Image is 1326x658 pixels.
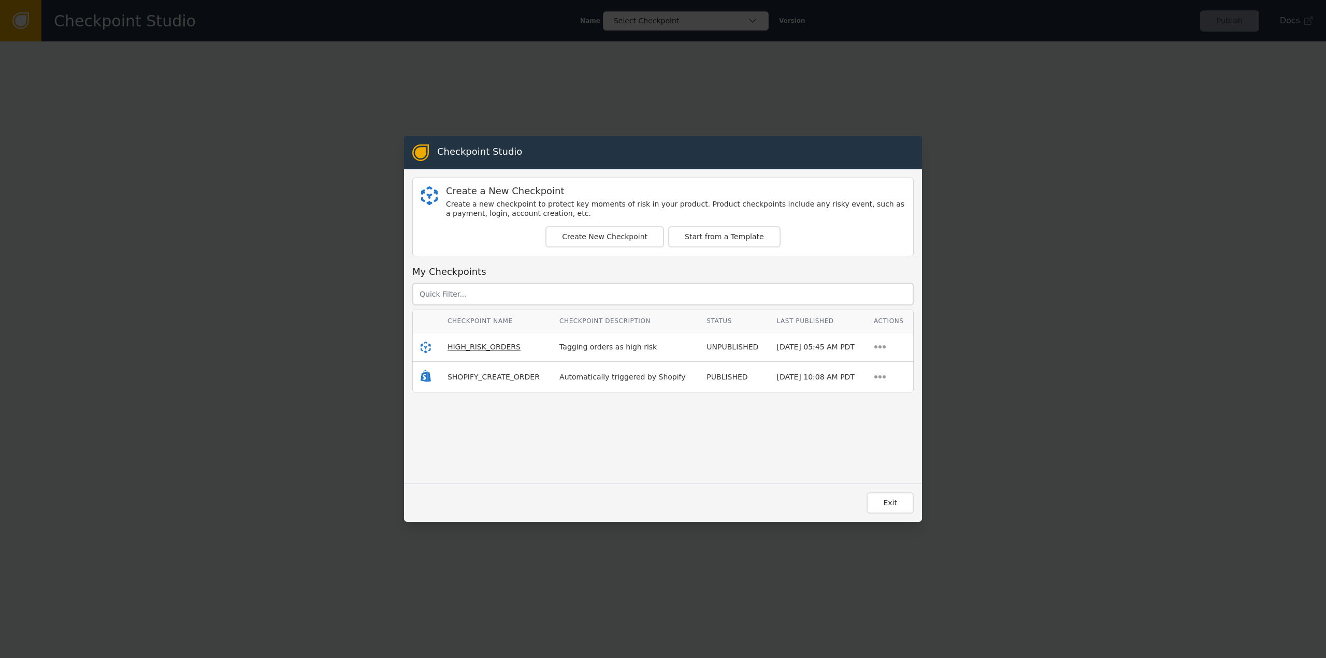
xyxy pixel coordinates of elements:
div: [DATE] 10:08 AM PDT [776,372,858,383]
th: Checkpoint Description [552,310,699,332]
div: Create a new checkpoint to protect key moments of risk in your product. Product checkpoints inclu... [446,200,905,218]
div: Checkpoint Studio [437,144,522,161]
span: HIGH_RISK_ORDERS [448,343,521,351]
th: Last Published [769,310,866,332]
div: Create a New Checkpoint [446,186,905,196]
button: Start from a Template [668,226,781,247]
th: Checkpoint Name [440,310,552,332]
div: UNPUBLISHED [707,342,761,353]
span: Tagging orders as high risk [559,343,657,351]
div: PUBLISHED [707,372,761,383]
div: My Checkpoints [412,265,914,279]
span: SHOPIFY_CREATE_ORDER [448,373,540,381]
th: Actions [866,310,913,332]
span: Automatically triggered by Shopify [559,373,686,381]
div: [DATE] 05:45 AM PDT [776,342,858,353]
th: Status [699,310,769,332]
button: Exit [867,492,914,514]
input: Quick Filter... [412,283,914,305]
button: Create New Checkpoint [545,226,664,247]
